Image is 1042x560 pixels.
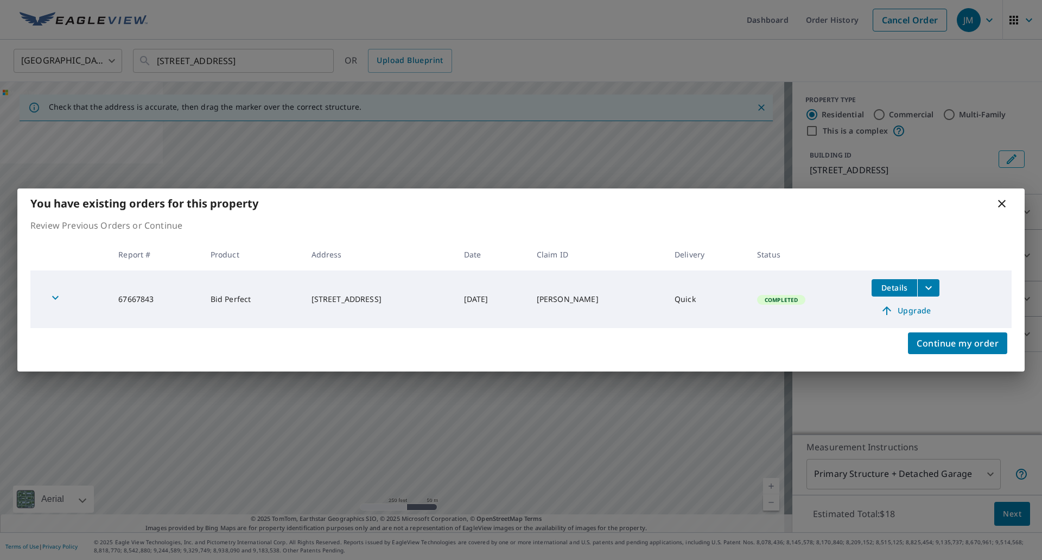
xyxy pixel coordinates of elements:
[748,238,863,270] th: Status
[758,296,804,304] span: Completed
[303,238,455,270] th: Address
[110,270,201,328] td: 67667843
[917,279,939,297] button: filesDropdownBtn-67667843
[666,270,748,328] td: Quick
[30,219,1012,232] p: Review Previous Orders or Continue
[878,304,933,317] span: Upgrade
[455,270,528,328] td: [DATE]
[528,270,666,328] td: [PERSON_NAME]
[528,238,666,270] th: Claim ID
[312,294,447,305] div: [STREET_ADDRESS]
[110,238,201,270] th: Report #
[666,238,748,270] th: Delivery
[908,332,1007,354] button: Continue my order
[202,270,303,328] td: Bid Perfect
[202,238,303,270] th: Product
[872,279,917,297] button: detailsBtn-67667843
[872,302,939,319] a: Upgrade
[30,196,258,211] b: You have existing orders for this property
[455,238,528,270] th: Date
[878,282,911,293] span: Details
[917,336,999,351] span: Continue my order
